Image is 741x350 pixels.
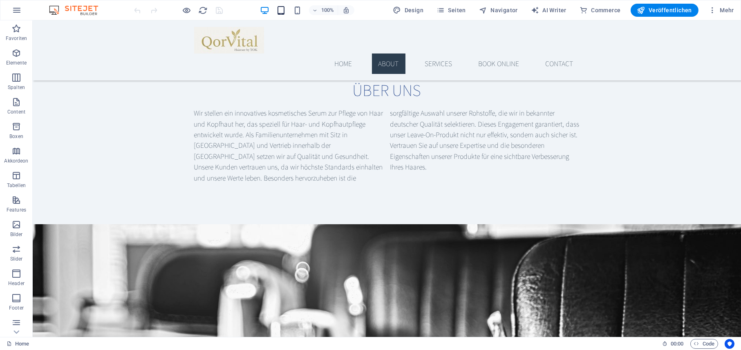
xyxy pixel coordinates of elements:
button: Usercentrics [725,339,734,349]
p: Features [7,207,26,213]
p: Akkordeon [4,158,28,164]
button: Commerce [576,4,624,17]
span: 00 00 [671,339,683,349]
p: Header [8,280,25,287]
button: 100% [309,5,338,15]
button: Seiten [433,4,469,17]
span: Design [393,6,423,14]
i: Seite neu laden [199,6,208,15]
button: Code [690,339,718,349]
img: Editor Logo [47,5,108,15]
button: Veröffentlichen [631,4,698,17]
button: Navigator [476,4,521,17]
p: Content [7,109,25,115]
a: Klick, um Auswahl aufzuheben. Doppelklick öffnet Seitenverwaltung [7,339,29,349]
button: reload [198,5,208,15]
p: Footer [9,305,24,311]
p: Spalten [8,84,25,91]
p: Boxen [9,133,23,140]
p: Elemente [6,60,27,66]
p: Slider [10,256,23,262]
span: Seiten [437,6,466,14]
span: Mehr [708,6,734,14]
button: Klicke hier, um den Vorschau-Modus zu verlassen [182,5,192,15]
button: Mehr [705,4,737,17]
span: Code [694,339,714,349]
span: Commerce [580,6,621,14]
p: Favoriten [6,35,27,42]
span: Navigator [479,6,518,14]
p: Tabellen [7,182,26,189]
p: Bilder [10,231,23,238]
h6: Session-Zeit [662,339,684,349]
div: Design (Strg+Alt+Y) [390,4,427,17]
i: Bei Größenänderung Zoomstufe automatisch an das gewählte Gerät anpassen. [343,7,350,14]
span: : [676,341,678,347]
h6: 100% [321,5,334,15]
span: Veröffentlichen [637,6,692,14]
span: AI Writer [531,6,566,14]
button: Design [390,4,427,17]
button: AI Writer [528,4,570,17]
